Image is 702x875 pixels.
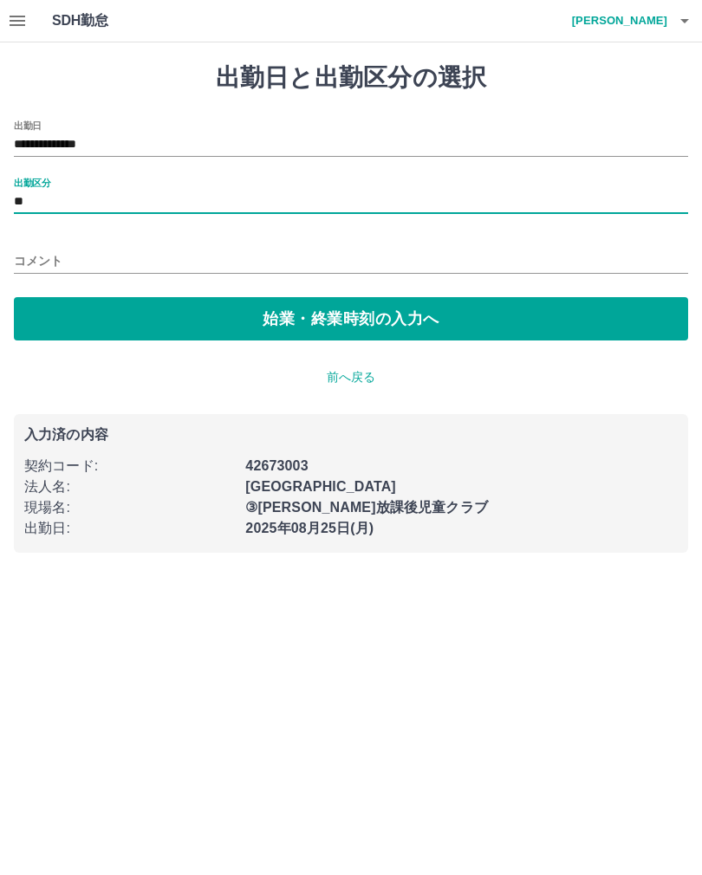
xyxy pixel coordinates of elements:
label: 出勤区分 [14,176,50,189]
p: 契約コード : [24,456,235,476]
button: 始業・終業時刻の入力へ [14,297,688,340]
p: 現場名 : [24,497,235,518]
h1: 出勤日と出勤区分の選択 [14,63,688,93]
label: 出勤日 [14,119,42,132]
b: 42673003 [245,458,308,473]
p: 法人名 : [24,476,235,497]
p: 出勤日 : [24,518,235,539]
p: 前へ戻る [14,368,688,386]
b: ③[PERSON_NAME]放課後児童クラブ [245,500,488,515]
b: [GEOGRAPHIC_DATA] [245,479,396,494]
p: 入力済の内容 [24,428,678,442]
b: 2025年08月25日(月) [245,521,374,535]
